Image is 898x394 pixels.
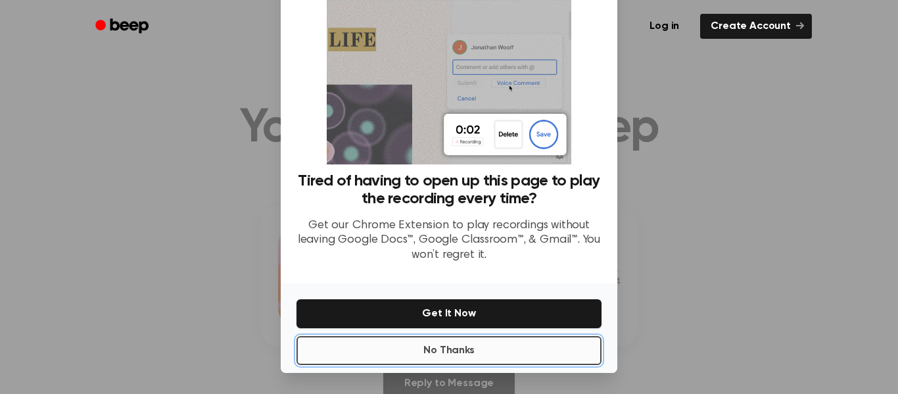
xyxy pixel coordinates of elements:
[296,172,602,208] h3: Tired of having to open up this page to play the recording every time?
[636,11,692,41] a: Log in
[296,336,602,365] button: No Thanks
[296,299,602,328] button: Get It Now
[86,14,160,39] a: Beep
[296,218,602,263] p: Get our Chrome Extension to play recordings without leaving Google Docs™, Google Classroom™, & Gm...
[700,14,812,39] a: Create Account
